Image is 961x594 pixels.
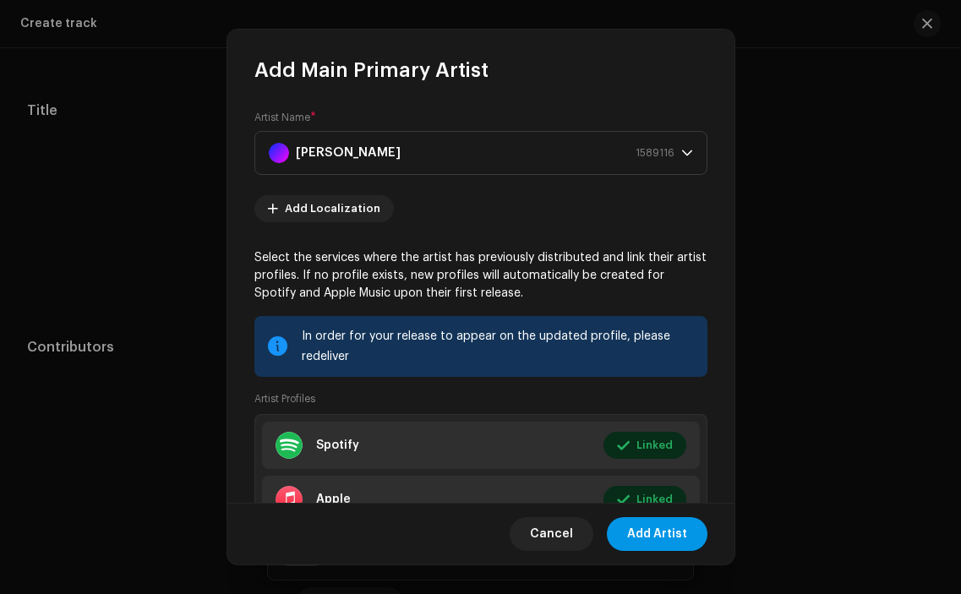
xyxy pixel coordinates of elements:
div: Apple [316,493,351,506]
span: Add Main Primary Artist [254,57,489,84]
span: 1589116 [636,132,674,174]
div: In order for your release to appear on the updated profile, please redeliver [302,326,694,367]
button: Add Artist [607,517,707,551]
button: Cancel [510,517,593,551]
span: Add Artist [627,517,687,551]
button: Linked [603,432,686,459]
span: Rashan [269,132,681,174]
span: Linked [636,428,673,462]
p: Select the services where the artist has previously distributed and link their artist profiles. I... [254,249,707,302]
button: Add Localization [254,195,394,222]
span: Cancel [530,517,573,551]
strong: [PERSON_NAME] [296,132,401,174]
span: Add Localization [285,192,380,226]
div: dropdown trigger [681,132,693,174]
small: Artist Profiles [254,390,315,407]
label: Artist Name [254,111,316,124]
button: Linked [603,486,686,513]
span: Linked [636,482,673,516]
div: Spotify [316,439,359,452]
